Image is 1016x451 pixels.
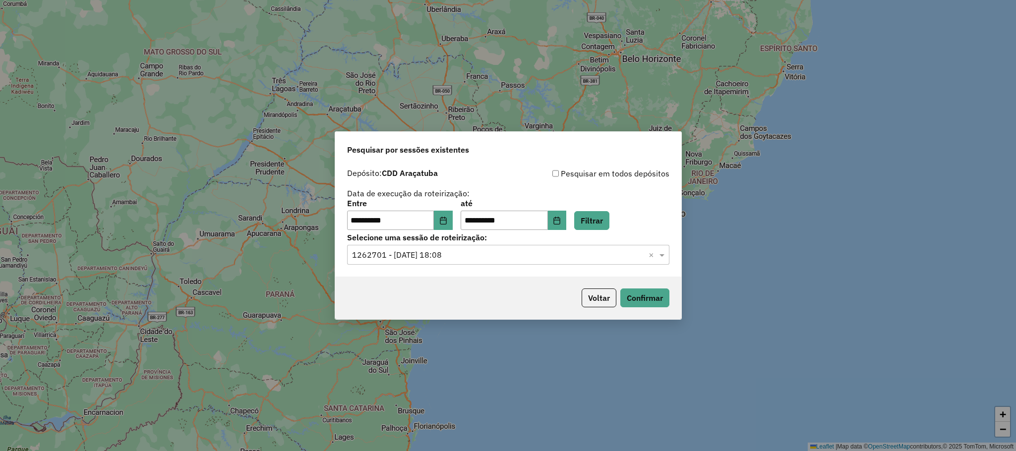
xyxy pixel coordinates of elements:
span: Pesquisar por sessões existentes [347,144,469,156]
button: Voltar [582,288,616,307]
button: Choose Date [434,211,453,230]
label: Depósito: [347,167,438,179]
label: Data de execução da roteirização: [347,187,470,199]
label: Selecione uma sessão de roteirização: [347,231,669,243]
button: Confirmar [620,288,669,307]
button: Filtrar [574,211,609,230]
label: até [461,197,566,209]
button: Choose Date [548,211,567,230]
div: Pesquisar em todos depósitos [508,168,669,179]
label: Entre [347,197,453,209]
span: Clear all [649,249,657,261]
strong: CDD Araçatuba [382,168,438,178]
